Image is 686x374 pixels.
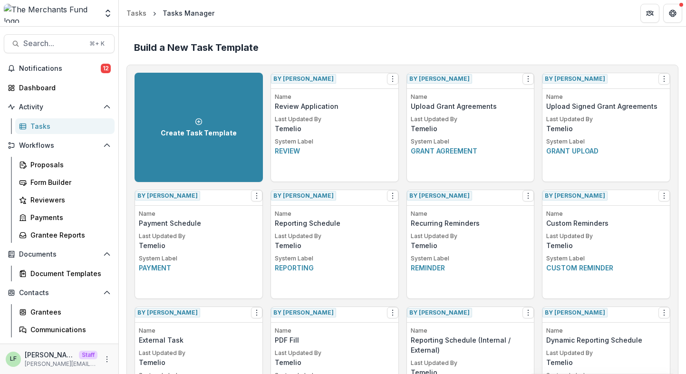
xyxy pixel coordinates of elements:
[411,101,531,111] p: Upload Grant Agreements
[542,191,608,201] span: By [PERSON_NAME]
[546,210,666,218] p: Name
[139,218,259,228] p: Payment Schedule
[275,357,395,367] p: Temelio
[275,124,395,134] p: Temelio
[411,218,531,228] p: Recurring Reminders
[139,357,259,367] p: Temelio
[15,157,115,173] a: Proposals
[30,269,107,278] div: Document Templates
[411,210,531,218] p: Name
[25,350,75,360] p: [PERSON_NAME]
[546,349,666,357] p: Last Updated By
[15,304,115,320] a: Grantees
[101,64,111,73] span: 12
[411,359,531,367] p: Last Updated By
[658,190,670,201] button: Options
[275,137,395,146] p: System Label
[411,240,531,250] p: Temelio
[4,61,115,76] button: Notifications12
[546,101,666,111] p: Upload Signed Grant Agreements
[271,74,336,84] span: By [PERSON_NAME]
[15,322,115,337] a: Communications
[275,210,395,218] p: Name
[275,232,395,240] p: Last Updated By
[411,137,531,146] p: System Label
[275,263,395,273] p: Reporting
[658,307,670,318] button: Options
[411,146,531,156] p: Grant agreement
[79,351,97,359] p: Staff
[542,308,608,317] span: By [PERSON_NAME]
[135,191,200,201] span: By [PERSON_NAME]
[411,93,531,101] p: Name
[275,93,395,101] p: Name
[4,247,115,262] button: Open Documents
[251,190,262,201] button: Options
[658,73,670,85] button: Options
[139,210,259,218] p: Name
[411,335,531,355] p: Reporting Schedule (Internal / External)
[87,38,106,49] div: ⌘ + K
[640,4,659,23] button: Partners
[387,190,398,201] button: Options
[275,146,395,156] p: Review
[139,240,259,250] p: Temelio
[25,360,97,368] p: [PERSON_NAME][EMAIL_ADDRESS][DOMAIN_NAME]
[546,357,666,367] p: Temelio
[522,73,534,85] button: Options
[275,240,395,250] p: Temelio
[546,263,666,273] p: Custom reminder
[19,250,99,259] span: Documents
[411,115,531,124] p: Last Updated By
[546,240,666,250] p: Temelio
[522,190,534,201] button: Options
[135,308,200,317] span: By [PERSON_NAME]
[546,326,666,335] p: Name
[15,174,115,190] a: Form Builder
[4,138,115,153] button: Open Workflows
[546,93,666,101] p: Name
[4,285,115,300] button: Open Contacts
[19,142,99,150] span: Workflows
[407,191,472,201] span: By [PERSON_NAME]
[135,73,263,182] a: Create Task Template
[139,263,259,273] p: Payment
[134,42,671,53] h2: Build a New Task Template
[19,65,101,73] span: Notifications
[4,99,115,115] button: Open Activity
[30,325,107,335] div: Communications
[15,192,115,208] a: Reviewers
[411,254,531,263] p: System Label
[546,218,666,228] p: Custom Reminders
[251,307,262,318] button: Options
[139,335,259,345] p: External Task
[275,218,395,228] p: Reporting Schedule
[542,74,608,84] span: By [PERSON_NAME]
[30,177,107,187] div: Form Builder
[271,191,336,201] span: By [PERSON_NAME]
[101,354,113,365] button: More
[407,308,472,317] span: By [PERSON_NAME]
[139,349,259,357] p: Last Updated By
[4,80,115,96] a: Dashboard
[15,210,115,225] a: Payments
[139,326,259,335] p: Name
[546,335,666,345] p: Dynamic Reporting Schedule
[19,83,107,93] div: Dashboard
[30,230,107,240] div: Grantee Reports
[139,254,259,263] p: System Label
[663,4,682,23] button: Get Help
[163,8,214,18] div: Tasks Manager
[30,160,107,170] div: Proposals
[275,115,395,124] p: Last Updated By
[30,195,107,205] div: Reviewers
[123,6,218,20] nav: breadcrumb
[546,232,666,240] p: Last Updated By
[4,34,115,53] button: Search...
[139,232,259,240] p: Last Updated By
[411,232,531,240] p: Last Updated By
[15,227,115,243] a: Grantee Reports
[30,212,107,222] div: Payments
[387,307,398,318] button: Options
[387,73,398,85] button: Options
